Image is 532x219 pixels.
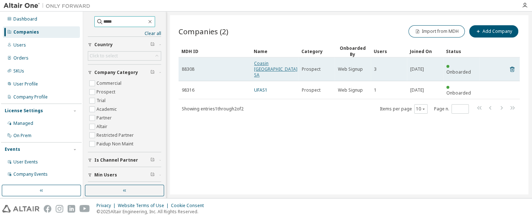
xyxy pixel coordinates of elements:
[96,209,208,215] p: © 2025 Altair Engineering, Inc. All Rights Reserved.
[13,94,48,100] div: Company Profile
[410,45,440,57] div: Joined On
[302,66,321,72] span: Prospect
[171,203,208,209] div: Cookie Consent
[380,104,428,114] span: Items per page
[94,70,138,75] span: Company Category
[181,45,248,57] div: MDH ID
[2,205,39,213] img: altair_logo.svg
[13,16,37,22] div: Dashboard
[94,42,113,48] span: Country
[96,114,113,122] label: Partner
[182,87,194,93] span: 98316
[88,65,161,80] button: Company Category
[446,45,476,57] div: Status
[44,205,51,213] img: facebook.svg
[88,31,161,36] a: Clear all
[410,66,424,72] span: [DATE]
[374,45,404,57] div: Users
[254,45,296,57] div: Name
[13,171,48,177] div: Company Events
[96,79,123,88] label: Commercial
[13,68,24,74] div: SKUs
[416,106,426,112] button: 10
[68,205,75,213] img: linkedin.svg
[5,146,20,152] div: Events
[94,157,138,163] span: Is Channel Partner
[302,87,321,93] span: Prospect
[13,81,38,87] div: User Profile
[182,66,194,72] span: 88308
[118,203,171,209] div: Website Terms of Use
[96,131,135,140] label: Restricted Partner
[446,90,471,96] span: Onboarded
[338,87,363,93] span: Web Signup
[410,87,424,93] span: [DATE]
[5,108,43,114] div: License Settings
[338,45,368,57] div: Onboarded By
[96,122,109,131] label: Altair
[374,87,377,93] span: 1
[254,60,297,78] a: Coasin [GEOGRAPHIC_DATA] SA
[96,203,118,209] div: Privacy
[408,25,465,38] button: Import from MDH
[88,167,161,183] button: Min Users
[150,42,155,48] span: Clear filter
[90,53,118,59] div: Click to select
[338,66,363,72] span: Web Signup
[88,52,161,60] div: Click to select
[13,159,38,165] div: User Events
[179,26,228,36] span: Companies (2)
[13,42,26,48] div: Users
[4,2,94,9] img: Altair One
[469,25,518,38] button: Add Company
[96,96,107,105] label: Trial
[13,29,39,35] div: Companies
[88,152,161,168] button: Is Channel Partner
[13,133,31,139] div: On Prem
[96,88,117,96] label: Prospect
[94,172,117,178] span: Min Users
[13,184,55,189] div: Product Downloads
[150,172,155,178] span: Clear filter
[150,70,155,75] span: Clear filter
[88,37,161,53] button: Country
[301,45,332,57] div: Category
[446,69,471,75] span: Onboarded
[96,105,118,114] label: Academic
[182,106,244,112] span: Showing entries 1 through 2 of 2
[374,66,377,72] span: 3
[96,140,135,148] label: Paidup Non Maint
[254,87,267,93] a: UFAS1
[80,205,90,213] img: youtube.svg
[150,157,155,163] span: Clear filter
[13,55,29,61] div: Orders
[434,104,469,114] span: Page n.
[56,205,63,213] img: instagram.svg
[13,121,33,126] div: Managed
